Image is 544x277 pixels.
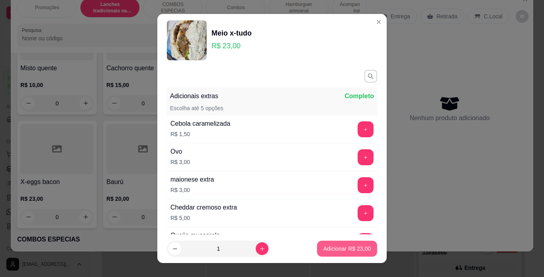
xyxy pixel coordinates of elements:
[170,214,237,222] p: R$ 5,00
[170,175,214,184] div: maionese extra
[170,119,230,129] div: Cebola caramelizada
[358,233,374,249] button: add
[167,20,207,60] img: product-image
[372,16,385,28] button: Close
[358,177,374,193] button: add
[170,147,190,156] div: Ovo
[170,186,214,194] p: R$ 3,00
[358,205,374,221] button: add
[323,245,371,253] p: Adicionar R$ 23,00
[317,241,377,257] button: Adicionar R$ 23,00
[168,242,181,255] button: decrease-product-quantity
[170,130,230,138] p: R$ 1,50
[170,231,220,240] div: Queijo mussarela
[211,28,252,39] div: Meio x-tudo
[170,158,190,166] p: R$ 3,00
[170,91,218,101] p: Adicionais extras
[256,242,268,255] button: increase-product-quantity
[211,40,252,51] p: R$ 23,00
[344,91,374,101] p: Completo
[170,203,237,212] div: Cheddar cremoso extra
[358,121,374,137] button: add
[170,104,223,112] p: Escolha até 5 opções
[358,149,374,165] button: add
